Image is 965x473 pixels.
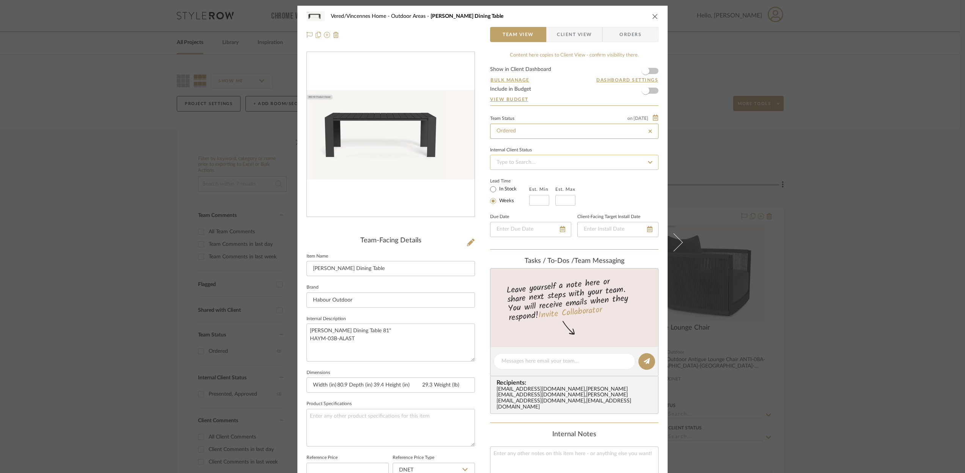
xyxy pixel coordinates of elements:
div: 0 [307,90,475,179]
label: Client-Facing Target Install Date [577,215,640,219]
img: 9f97c44f-efe4-479b-89b5-5c38ad666b4d_436x436.jpg [307,90,475,179]
img: Remove from project [333,32,339,38]
div: team Messaging [490,257,659,266]
input: Enter Install Date [577,222,659,237]
div: Team Status [490,117,514,121]
div: Content here copies to Client View - confirm visibility there. [490,52,659,59]
span: Vered/Vincennes Home [331,14,391,19]
span: on [627,116,633,121]
label: Product Specifications [306,402,352,406]
button: close [652,13,659,20]
span: Client View [557,27,592,42]
label: Due Date [490,215,509,219]
label: Item Name [306,255,328,258]
label: Reference Price Type [393,456,434,460]
mat-radio-group: Select item type [490,184,529,206]
img: 9f97c44f-efe4-479b-89b5-5c38ad666b4d_48x40.jpg [306,9,325,24]
span: [DATE] [633,116,649,121]
input: Enter Brand [306,292,475,308]
span: Outdoor Areas [391,14,431,19]
span: Tasks / To-Dos / [525,258,574,264]
button: Bulk Manage [490,77,530,83]
span: Recipients: [497,379,655,386]
div: Internal Client Status [490,148,532,152]
label: Reference Price [306,456,338,460]
label: Brand [306,286,319,289]
span: Team View [503,27,534,42]
div: Internal Notes [490,431,659,439]
label: Est. Min [529,187,549,192]
button: Dashboard Settings [596,77,659,83]
label: Lead Time [490,178,529,184]
input: Type to Search… [490,124,659,139]
a: Invite Collaborator [538,303,603,322]
input: Type to Search… [490,155,659,170]
label: Dimensions [306,371,330,375]
label: In Stock [498,186,517,193]
input: Enter the dimensions of this item [306,377,475,393]
input: Enter Due Date [490,222,571,237]
label: Est. Max [555,187,575,192]
span: Orders [611,27,650,42]
label: Weeks [498,198,514,204]
a: View Budget [490,96,659,102]
span: [PERSON_NAME] Dining Table [431,14,503,19]
input: Enter Item Name [306,261,475,276]
div: [EMAIL_ADDRESS][DOMAIN_NAME] , [PERSON_NAME][EMAIL_ADDRESS][DOMAIN_NAME] , [PERSON_NAME][EMAIL_AD... [497,387,655,411]
label: Internal Description [306,317,346,321]
div: Team-Facing Details [306,237,475,245]
div: Leave yourself a note here or share next steps with your team. You will receive emails when they ... [489,273,660,324]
